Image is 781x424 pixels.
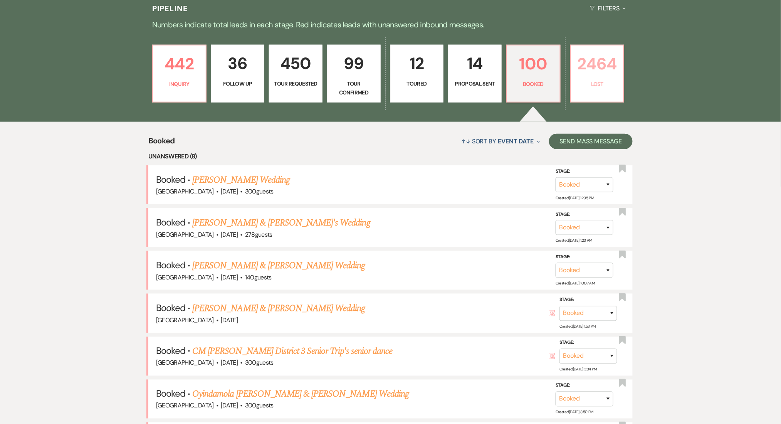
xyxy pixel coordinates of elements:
[269,45,322,103] a: 450Tour Requested
[221,273,238,281] span: [DATE]
[156,259,185,271] span: Booked
[148,151,633,162] li: Unanswered (8)
[395,50,439,76] p: 12
[559,339,617,347] label: Stage:
[221,359,238,367] span: [DATE]
[245,187,274,195] span: 300 guests
[158,51,201,77] p: 442
[221,231,238,239] span: [DATE]
[559,296,617,305] label: Stage:
[245,231,272,239] span: 278 guests
[327,45,381,103] a: 99Tour Confirmed
[156,345,185,357] span: Booked
[192,301,365,315] a: [PERSON_NAME] & [PERSON_NAME] Wedding
[461,137,470,145] span: ↑↓
[453,50,497,76] p: 14
[576,51,619,77] p: 2464
[498,137,534,145] span: Event Date
[113,19,668,31] p: Numbers indicate total leads in each stage. Red indicates leads with unanswered inbound messages.
[148,135,175,151] span: Booked
[448,45,502,103] a: 14Proposal Sent
[274,50,317,76] p: 450
[556,210,613,219] label: Stage:
[156,273,214,281] span: [GEOGRAPHIC_DATA]
[453,79,497,88] p: Proposal Sent
[559,324,596,329] span: Created: [DATE] 1:53 PM
[274,79,317,88] p: Tour Requested
[332,50,376,76] p: 99
[556,195,594,200] span: Created: [DATE] 12:35 PM
[192,173,290,187] a: [PERSON_NAME] Wedding
[156,302,185,314] span: Booked
[245,402,274,410] span: 300 guests
[245,273,272,281] span: 140 guests
[221,187,238,195] span: [DATE]
[156,359,214,367] span: [GEOGRAPHIC_DATA]
[192,387,409,401] a: Oyindamola [PERSON_NAME] & [PERSON_NAME] Wedding
[576,80,619,88] p: Lost
[556,281,595,286] span: Created: [DATE] 10:07 AM
[332,79,376,97] p: Tour Confirmed
[192,259,365,273] a: [PERSON_NAME] & [PERSON_NAME] Wedding
[506,45,561,103] a: 100Booked
[156,187,214,195] span: [GEOGRAPHIC_DATA]
[216,50,260,76] p: 36
[156,231,214,239] span: [GEOGRAPHIC_DATA]
[556,382,613,390] label: Stage:
[390,45,444,103] a: 12Toured
[221,402,238,410] span: [DATE]
[192,216,370,230] a: [PERSON_NAME] & [PERSON_NAME]'s Wedding
[512,80,555,88] p: Booked
[570,45,625,103] a: 2464Lost
[512,51,555,77] p: 100
[211,45,265,103] a: 36Follow Up
[152,3,188,14] h3: Pipeline
[216,79,260,88] p: Follow Up
[556,410,593,415] span: Created: [DATE] 8:50 PM
[156,216,185,228] span: Booked
[156,388,185,400] span: Booked
[192,345,392,358] a: CM [PERSON_NAME] District 3 Senior Trip's senior dance
[156,316,214,324] span: [GEOGRAPHIC_DATA]
[395,79,439,88] p: Toured
[221,316,238,324] span: [DATE]
[458,131,543,151] button: Sort By Event Date
[156,173,185,185] span: Booked
[549,134,633,149] button: Send Mass Message
[158,80,201,88] p: Inquiry
[245,359,274,367] span: 300 guests
[156,402,214,410] span: [GEOGRAPHIC_DATA]
[556,253,613,262] label: Stage:
[559,367,597,372] span: Created: [DATE] 3:34 PM
[556,238,592,243] span: Created: [DATE] 1:23 AM
[152,45,207,103] a: 442Inquiry
[556,167,613,176] label: Stage:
